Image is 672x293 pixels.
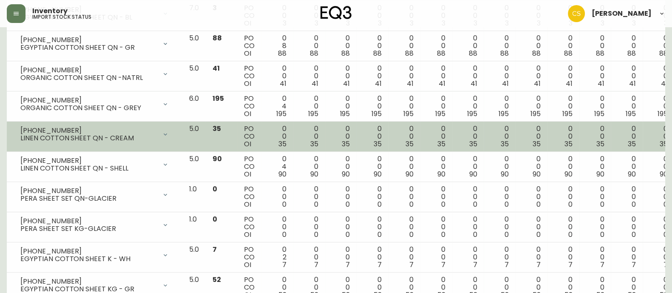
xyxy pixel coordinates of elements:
div: [PHONE_NUMBER]ORGANIC COTTON SHEET QN -NATRL [14,65,176,83]
div: 0 0 [395,65,414,88]
div: 0 0 [618,185,636,208]
div: [PHONE_NUMBER] [20,127,157,134]
span: 88 [278,48,286,58]
div: 0 0 [427,34,445,57]
div: 0 0 [363,65,382,88]
div: EGYPTIAN COTTON SHEET K - WH [20,255,157,263]
div: [PHONE_NUMBER]PERA SHEET SET KG-GLACIER [14,216,176,234]
span: 195 [594,109,604,119]
span: 7 [441,260,445,270]
img: logo [320,6,352,20]
div: PO CO [244,125,255,148]
span: 41 [407,79,414,88]
div: 0 0 [618,246,636,269]
span: 41 [629,79,636,88]
span: OI [244,79,251,88]
span: OI [244,199,251,209]
span: 88 [213,33,222,43]
span: 35 [342,139,350,149]
div: [PHONE_NUMBER]LINEN COTTON SHEET QN - SHELL [14,155,176,174]
div: 0 0 [522,95,541,118]
span: OI [244,109,251,119]
div: 0 0 [332,125,350,148]
div: 0 0 [554,125,573,148]
div: 0 0 [427,65,445,88]
td: 5.0 [182,122,206,152]
span: 88 [659,48,668,58]
span: 35 [437,139,445,149]
div: 0 0 [300,65,318,88]
div: 0 0 [554,34,573,57]
span: 90 [533,169,541,179]
span: 88 [341,48,350,58]
div: [PHONE_NUMBER]PERA SHEET SET QN-GLACIER [14,185,176,204]
span: 0 [632,230,636,239]
span: OI [244,48,251,58]
span: 90 [596,169,604,179]
div: [PHONE_NUMBER] [20,97,157,104]
div: 0 0 [649,155,668,178]
div: 0 0 [649,95,668,118]
div: 0 0 [300,125,318,148]
span: 35 [533,139,541,149]
span: 0 [600,230,604,239]
div: 0 0 [554,155,573,178]
div: 0 0 [491,216,509,239]
div: 0 0 [268,185,286,208]
span: 35 [596,139,604,149]
span: 0 [663,199,668,209]
span: 41 [280,79,286,88]
div: 0 0 [649,125,668,148]
div: 0 0 [427,246,445,269]
div: 0 0 [491,246,509,269]
div: 0 0 [618,125,636,148]
span: 7 [505,260,509,270]
span: 7 [600,260,604,270]
div: PO CO [244,216,255,239]
span: 88 [532,48,541,58]
div: 0 0 [522,125,541,148]
span: 41 [502,79,509,88]
span: 90 [660,169,668,179]
div: 0 0 [363,95,382,118]
span: 35 [501,139,509,149]
div: 0 0 [363,185,382,208]
span: 7 [536,260,541,270]
span: 88 [627,48,636,58]
div: [PHONE_NUMBER]ORGANIC COTTON SHEET QN - GREY [14,95,176,114]
div: 0 0 [522,65,541,88]
span: 0 [346,230,350,239]
div: 0 0 [332,34,350,57]
div: 0 0 [459,34,477,57]
span: OI [244,260,251,270]
span: 35 [213,124,221,134]
span: 0 [536,230,541,239]
div: 0 0 [554,95,573,118]
td: 6.0 [182,91,206,122]
span: 7 [213,245,217,254]
span: 88 [468,48,477,58]
span: 0 [346,199,350,209]
div: 0 0 [332,65,350,88]
span: 0 [568,230,573,239]
div: 0 0 [586,95,604,118]
div: PERA SHEET SET KG-GLACIER [20,225,157,233]
div: 0 0 [300,216,318,239]
span: 88 [437,48,445,58]
span: 7 [663,260,668,270]
div: 0 0 [618,155,636,178]
span: 0 [568,199,573,209]
span: OI [244,139,251,149]
span: 52 [213,275,221,284]
div: 0 0 [618,216,636,239]
span: 90 [213,154,222,164]
span: 35 [628,139,636,149]
span: 41 [375,79,382,88]
span: 0 [377,199,382,209]
span: 0 [282,230,286,239]
div: [PHONE_NUMBER] [20,157,157,165]
div: 0 0 [554,185,573,208]
span: 0 [473,199,477,209]
div: ORGANIC COTTON SHEET QN -NATRL [20,74,157,82]
span: 0 [473,230,477,239]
